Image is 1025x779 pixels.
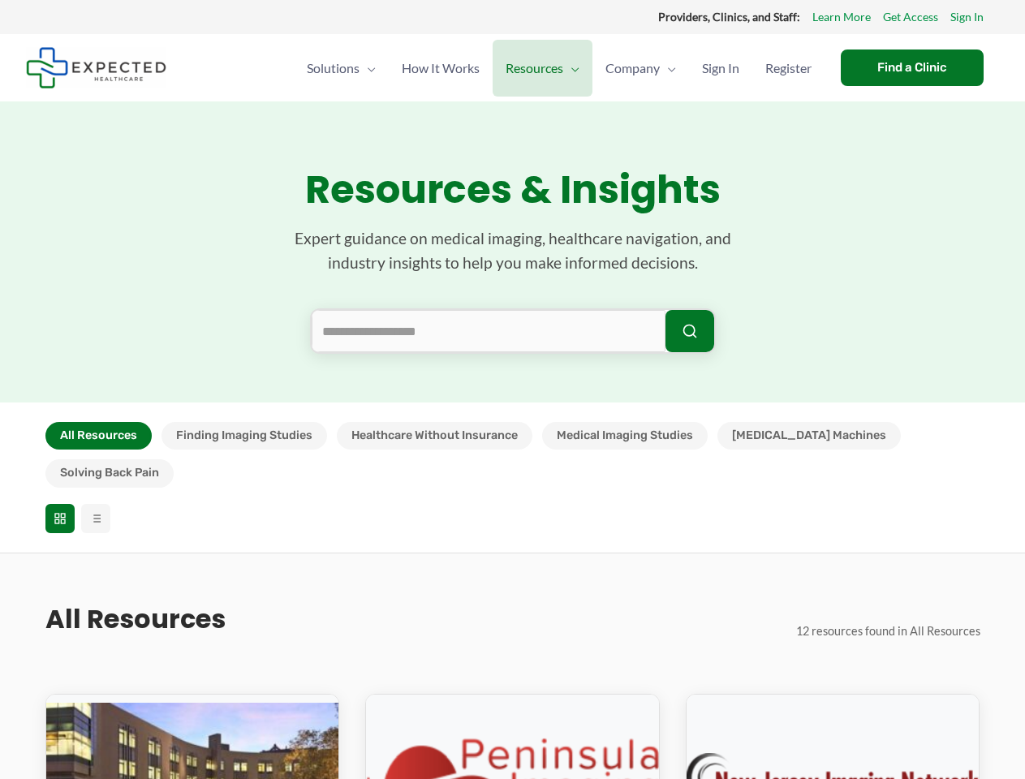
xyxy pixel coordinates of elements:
button: All Resources [45,422,152,450]
p: Expert guidance on medical imaging, healthcare navigation, and industry insights to help you make... [269,226,756,276]
a: Learn More [812,6,871,28]
button: Medical Imaging Studies [542,422,708,450]
span: How It Works [402,40,480,97]
span: Menu Toggle [660,40,676,97]
nav: Primary Site Navigation [294,40,825,97]
h2: All Resources [45,602,226,636]
button: [MEDICAL_DATA] Machines [717,422,901,450]
strong: Providers, Clinics, and Staff: [658,10,800,24]
span: Register [765,40,812,97]
a: Register [752,40,825,97]
span: 12 resources found in All Resources [796,624,980,638]
a: CompanyMenu Toggle [592,40,689,97]
a: SolutionsMenu Toggle [294,40,389,97]
a: Sign In [950,6,984,28]
a: Find a Clinic [841,49,984,86]
a: ResourcesMenu Toggle [493,40,592,97]
a: Sign In [689,40,752,97]
button: Solving Back Pain [45,459,174,487]
span: Menu Toggle [360,40,376,97]
button: Healthcare Without Insurance [337,422,532,450]
span: Resources [506,40,563,97]
a: Get Access [883,6,938,28]
a: How It Works [389,40,493,97]
img: Expected Healthcare Logo - side, dark font, small [26,47,166,88]
span: Company [605,40,660,97]
button: Finding Imaging Studies [162,422,327,450]
span: Sign In [702,40,739,97]
span: Menu Toggle [563,40,579,97]
span: Solutions [307,40,360,97]
h1: Resources & Insights [45,166,980,213]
